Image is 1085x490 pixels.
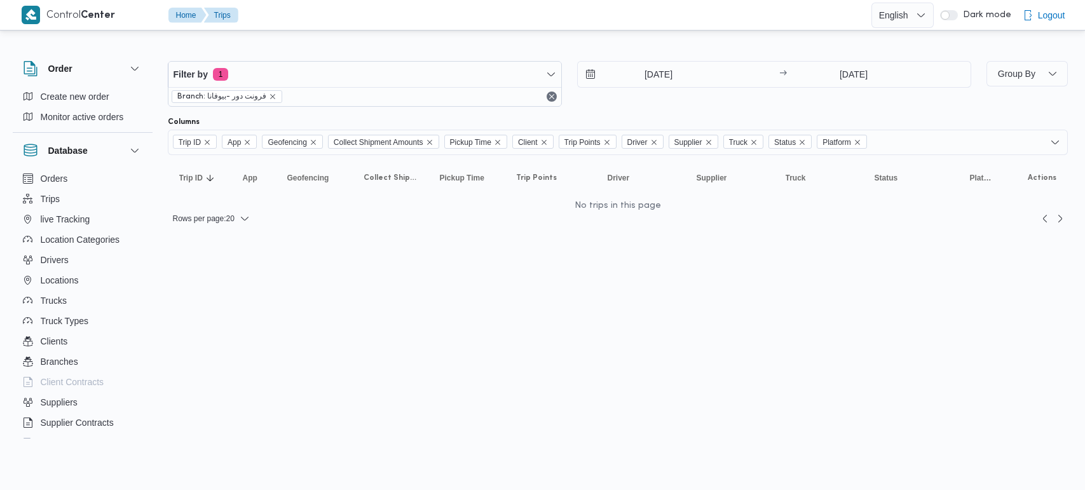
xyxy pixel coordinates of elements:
span: Trip Points [559,135,617,149]
span: Trip ID; Sorted in descending order [179,173,203,183]
button: Trip IDSorted in descending order [174,168,225,188]
button: Remove Geofencing from selection in this group [310,139,317,146]
span: Location Categories [41,232,120,247]
button: Drivers [18,250,147,270]
span: Supplier [697,173,727,183]
button: Remove Collect Shipment Amounts from selection in this group [426,139,433,146]
button: Orders [18,168,147,189]
button: Driver [603,168,679,188]
span: Truck Types [41,313,88,329]
span: Pickup Time [444,135,507,149]
b: Center [81,11,115,20]
button: Location Categories [18,229,147,250]
span: Client Contracts [41,374,104,390]
span: Geofencing [287,173,329,183]
span: Trip Points [564,135,601,149]
button: Filter by1 active filters [168,62,561,87]
button: Branches [18,351,147,372]
span: Platform [970,173,993,183]
span: Status [768,135,812,149]
span: Driver [608,173,630,183]
span: Client [512,135,554,149]
button: Rows per page:20 [168,211,255,226]
span: Trip ID [179,135,201,149]
button: Truck [781,168,857,188]
span: Trip Points [516,173,557,183]
span: Branches [41,354,78,369]
span: Driver [622,135,664,149]
span: Trips [41,191,60,207]
button: Client Contracts [18,372,147,392]
span: Collect Shipment Amounts [328,135,439,149]
input: Press the down key to open a popover containing a calendar. [791,62,917,87]
span: 1 active filters [213,68,228,81]
span: Truck [723,135,764,149]
a: Next page, 2 [1053,211,1068,226]
button: Trucks [18,290,147,311]
label: Columns [168,117,200,127]
button: Remove Trip ID from selection in this group [203,139,211,146]
input: Press the down key to open a popover containing a calendar. [578,62,722,87]
span: Supplier [669,135,718,149]
span: Driver [627,135,648,149]
span: App [222,135,257,149]
span: Branch: فرونت دور -بيوفانا [172,90,282,103]
span: live Tracking [41,212,90,227]
button: Monitor active orders [18,107,147,127]
h3: Database [48,143,88,158]
span: Dark mode [958,10,1011,20]
span: Filter by [174,67,208,82]
span: Status [875,173,898,183]
button: Remove Status from selection in this group [798,139,806,146]
span: Collect Shipment Amounts [364,173,417,183]
span: Client [518,135,538,149]
span: Platform [817,135,867,149]
span: Status [774,135,796,149]
button: Trips [204,8,238,23]
button: Trips [18,189,147,209]
span: Branch: فرونت دور -بيوفانا [177,91,266,102]
button: Create new order [18,86,147,107]
svg: Sorted in descending order [205,173,215,183]
button: Previous page [1037,211,1053,226]
span: Create new order [41,89,109,104]
span: Supplier [674,135,702,149]
span: App [228,135,241,149]
div: Database [13,168,153,444]
img: X8yXhbKr1z7QwAAAABJRU5ErkJggg== [22,6,40,24]
button: Locations [18,270,147,290]
button: Remove Client from selection in this group [540,139,548,146]
button: Truck Types [18,311,147,331]
button: Remove Supplier from selection in this group [705,139,713,146]
span: Clients [41,334,68,349]
button: Open list of options [1050,137,1060,147]
span: Orders [41,171,68,186]
button: Remove [544,89,559,104]
span: Truck [786,173,806,183]
button: Suppliers [18,392,147,412]
span: Geofencing [262,135,322,149]
button: Status [870,168,952,188]
button: remove selected entity [269,93,276,100]
span: Rows per page : 20 [173,211,235,226]
span: Group By [998,69,1035,79]
button: App [238,168,270,188]
button: Geofencing [282,168,346,188]
span: Devices [41,435,72,451]
button: Remove Platform from selection in this group [854,139,861,146]
span: Truck [729,135,748,149]
span: Collect Shipment Amounts [334,135,423,149]
button: Order [23,61,142,76]
span: Pickup Time [450,135,491,149]
button: Remove Pickup Time from selection in this group [494,139,502,146]
button: Logout [1018,3,1070,28]
span: Trip ID [173,135,217,149]
span: App [243,173,257,183]
button: Pickup Time [435,168,498,188]
button: Supplier Contracts [18,412,147,433]
button: Platform [965,168,998,188]
span: Suppliers [41,395,78,410]
center: No trips in this page [168,201,1068,211]
button: Group By [986,61,1068,86]
button: Remove Driver from selection in this group [650,139,658,146]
